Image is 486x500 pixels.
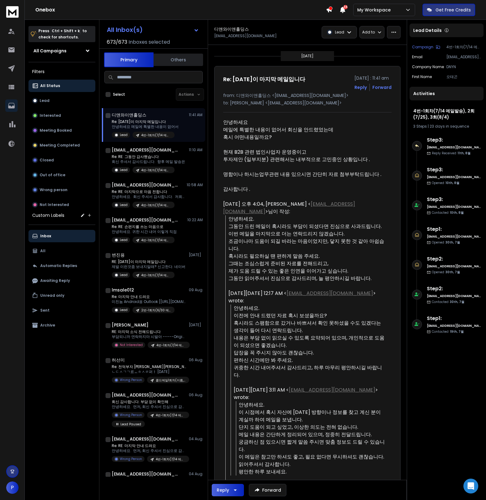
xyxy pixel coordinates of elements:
[223,126,387,134] div: 메일에 특별한 내용이 없어서 회신을 안드렸었는데
[141,308,171,313] p: 2번-1회차(6/30 메일발송), 2회(7/14), 3회(7/29)
[412,55,423,59] p: Email
[189,252,203,257] p: [DATE]
[120,457,142,461] p: Wrong Person
[357,7,393,13] p: My Workspace
[372,84,392,90] div: Forward
[156,413,185,418] p: 4번-1회차(7/14 메일발송), 2회(7/25), 3회(8/4)
[112,443,186,448] p: Re: RE: 마지막 안내 드려요
[410,87,484,100] div: Activities
[156,343,186,348] p: 4번-1회차(7/14 메일발송), 2회(7/25), 3회(8/4)
[223,186,387,193] div: 감사합니다 .
[223,200,387,215] div: [DATE] 오후 4:04, [PERSON_NAME] < >님이 작성:
[189,471,203,476] p: 04 Aug
[112,299,186,304] p: 미친놈 Android용 Outlook [[URL][DOMAIN_NAME]] 다운로드 --------------------------------------------------...
[432,270,460,274] p: Opened
[234,305,387,312] div: 안녕하세요.
[112,224,177,229] p: Re: RE: 손편지를 쓰는 마음으로
[32,212,64,218] h3: Custom Labels
[112,147,180,153] h1: [EMAIL_ADDRESS][DOMAIN_NAME]
[234,319,387,334] div: 혹시라도 스팸함으로 갔거나 바쁘셔서 확인 못하셨을 수도 있겠다는 생각이 들어 다시 연락드립니다.
[212,484,244,496] button: Reply
[239,401,387,409] div: 안녕하세요.
[40,202,69,207] p: Not Interested
[217,487,229,493] div: Reply
[35,6,326,14] h1: Onebox
[112,217,180,223] h1: [EMAIL_ADDRESS][DOMAIN_NAME]
[239,438,387,453] div: 궁금하신 점 있으시면 짧게 말씀 주시면 맞춤 정보도 드릴 수 있습니다.
[427,145,481,150] h6: [EMAIL_ADDRESS][DOMAIN_NAME]
[413,124,480,129] div: |
[28,109,95,122] button: Interested
[413,27,442,33] p: Lead Details
[223,92,392,99] p: from: 디앤와이앤홀딩스 <[EMAIL_ADDRESS][DOMAIN_NAME]>
[427,204,481,209] h6: [EMAIL_ADDRESS][DOMAIN_NAME]
[445,240,460,245] span: 30th, 7월
[112,357,125,363] h1: 허선미
[239,423,387,431] div: 단지 도움이 되고 싶었고, 이상한 의도는 전혀 없습니다.
[40,113,61,118] p: Interested
[112,287,134,293] h1: lmsale012
[40,173,65,178] p: Out of office
[112,329,186,334] p: RE: 마지막 소식 전해드립니다
[463,479,478,493] div: Open Intercom Messenger
[427,315,481,322] h6: Step 1 :
[223,75,305,84] h1: Re: [DATE]이 마지막 메일입니다
[446,55,481,59] p: [EMAIL_ADDRESS][DOMAIN_NAME]
[223,200,355,215] a: [EMAIL_ADDRESS][DOMAIN_NAME]
[189,393,203,397] p: 06 Aug
[234,364,387,379] div: 귀중한 시간 내어주셔서 감사드리고, 하루 마무리 평안하시길 바랍니다.
[40,293,64,298] p: Unread only
[427,166,481,173] h6: Step 3 :
[120,343,143,347] p: Not Interested
[450,329,464,334] span: 19th, 7월
[189,322,203,327] p: [DATE]
[28,169,95,181] button: Out of office
[234,312,387,319] div: 이전에 안내 드렸던 자료 혹시 보셨을까요?
[228,260,387,267] div: 그때는 조심스럽게 준비된 자료를 전해드리고,
[354,75,392,81] p: [DATE] : 11:41 am
[343,5,348,9] span: 34
[141,203,171,208] p: 4번-1회차(7/14 메일발송), 2회(7/25), 3회(8/4)
[112,229,177,234] p: 안녕하세요. 귀한 시간 내어 이렇게 직접
[412,64,444,69] p: Company Name
[412,74,432,79] p: First Name
[287,290,373,297] a: [EMAIL_ADDRESS][DOMAIN_NAME]
[28,139,95,151] button: Meeting Completed
[112,294,186,299] p: Re: 마지막 안내 드려요
[40,128,72,133] p: Meeting Booked
[120,203,128,207] p: Lead
[239,468,387,476] div: 평안한 하루 보내세요.
[112,112,146,118] h1: 디앤와이앤홀딩스
[432,329,464,334] p: Contacted
[432,151,471,156] p: Reply Received
[141,133,171,138] p: 4번-1회차(7/14 메일발송), 2회(7/25), 3회(8/4)
[113,92,125,97] label: Select
[120,238,128,242] p: Lead
[28,304,95,317] button: Sent
[427,226,481,233] h6: Step 1 :
[335,30,344,35] p: Lead
[189,287,203,292] p: 09 Aug
[6,481,19,494] span: P
[413,124,427,129] span: 3 Steps
[432,210,464,215] p: Contacted
[120,308,128,312] p: Lead
[120,168,128,172] p: Lead
[28,184,95,196] button: Wrong person
[427,285,481,292] h6: Step 2 :
[445,270,460,274] span: 30th, 7월
[450,300,464,304] span: 30th, 7월
[112,334,186,339] p: 부담되니까 연락하지마 시발아 -----Original Message-----
[120,133,128,137] p: Lead
[112,252,125,258] h1: 변진용
[28,67,95,76] h3: Filters
[450,210,464,215] span: 10th, 8월
[107,38,127,46] span: 673 / 673
[28,154,95,166] button: Closed
[28,94,95,107] button: Lead
[412,45,440,50] button: Campaign
[107,27,143,33] h1: All Inbox(s)
[354,84,367,90] button: Reply
[423,4,475,16] button: Get Free Credits
[40,234,51,239] p: Inbox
